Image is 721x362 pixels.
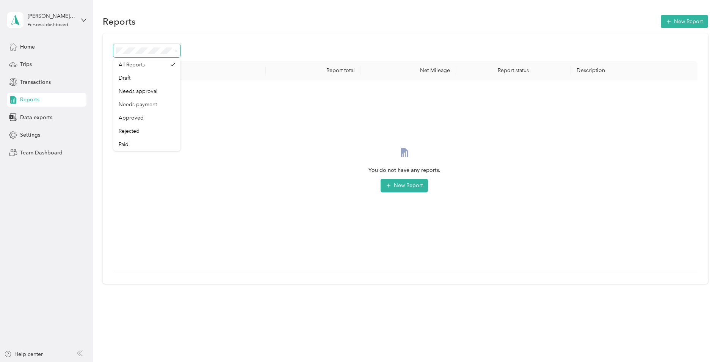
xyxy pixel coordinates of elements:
th: Report name [113,61,266,80]
span: Draft [119,75,130,81]
span: All Reports [119,61,145,68]
button: New Report [381,179,428,192]
button: Help center [4,350,43,358]
span: Team Dashboard [20,149,63,157]
th: Description [571,61,697,80]
span: Approved [119,115,144,121]
div: Personal dashboard [28,23,68,27]
span: Data exports [20,113,52,121]
div: Report status [462,67,564,74]
span: Home [20,43,35,51]
div: [PERSON_NAME][EMAIL_ADDRESS][DOMAIN_NAME] [28,12,75,20]
span: Needs payment [119,101,157,108]
span: Settings [20,131,40,139]
button: New Report [661,15,708,28]
span: Reports [20,96,39,104]
span: Paid [119,141,129,148]
span: Transactions [20,78,51,86]
span: Rejected [119,128,139,134]
h1: Reports [103,17,136,25]
span: Needs approval [119,88,157,94]
th: Net Mileage [361,61,456,80]
span: Trips [20,60,32,68]
th: Report total [266,61,361,80]
span: You do not have any reports. [368,166,440,175]
iframe: Everlance-gr Chat Button Frame [679,320,721,362]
